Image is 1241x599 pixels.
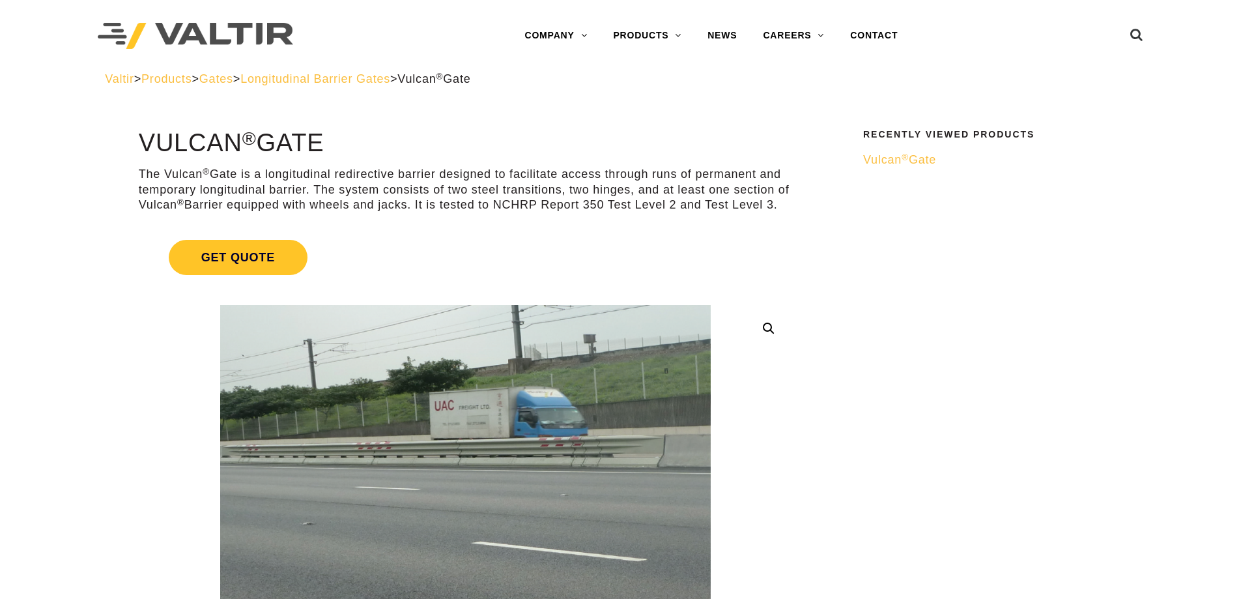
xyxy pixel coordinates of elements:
span: Vulcan Gate [863,153,936,166]
a: Products [141,72,192,85]
a: NEWS [694,23,750,49]
a: Valtir [105,72,134,85]
a: Gates [199,72,233,85]
a: CONTACT [837,23,911,49]
sup: ® [203,167,210,177]
a: CAREERS [750,23,837,49]
a: Longitudinal Barrier Gates [240,72,390,85]
a: Get Quote [139,224,792,291]
a: Vulcan®Gate [863,153,1128,168]
p: The Vulcan Gate is a longitudinal redirective barrier designed to facilitate access through runs ... [139,167,792,212]
sup: ® [242,128,257,149]
sup: ® [902,153,909,162]
span: Get Quote [169,240,307,275]
a: PRODUCTS [600,23,694,49]
h1: Vulcan Gate [139,130,792,157]
div: > > > > [105,72,1136,87]
a: COMPANY [511,23,600,49]
span: Vulcan Gate [397,72,470,85]
sup: ® [436,72,444,81]
sup: ® [177,197,184,207]
h2: Recently Viewed Products [863,130,1128,139]
img: Valtir [98,23,293,50]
